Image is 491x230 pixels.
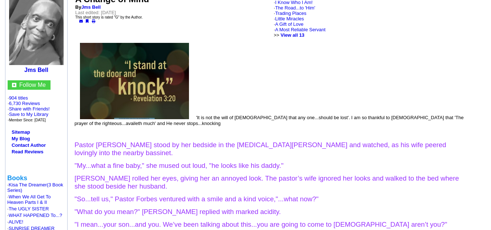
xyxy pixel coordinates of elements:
[8,106,50,122] font: · · ·
[7,182,63,193] a: Kisa The Dreamer(3 Book Series)
[7,206,49,211] font: ·
[9,206,49,211] a: The UGLY SISTER
[7,182,63,193] font: ·
[12,83,16,87] img: gc.jpg
[274,11,325,38] font: ·
[81,4,101,10] a: Jms Bell
[7,205,8,206] img: shim.gif
[7,174,27,182] b: Books
[9,106,50,112] a: Share with Friends!
[275,5,315,11] a: The Road...to 'Him'
[7,218,8,219] img: shim.gif
[12,149,43,154] a: Read Reviews
[75,115,464,126] font: 'It is not the will of [DEMOGRAPHIC_DATA] that any one...should be lost'. I am so thankful to [DE...
[275,21,303,27] a: A Gift of Love
[274,5,325,38] font: ·
[75,10,116,15] font: Last edited: [DATE]
[24,67,48,73] a: Jms Bell
[274,16,325,38] font: ·
[9,101,40,106] a: 6,730 Reviews
[75,141,446,157] span: Pastor [PERSON_NAME] stood by her bedside in the [MEDICAL_DATA][PERSON_NAME] and watched, as his ...
[9,112,48,117] a: Save to My Library
[75,15,143,19] font: This short story is rated "G" by the Author.
[75,221,447,228] span: "I mean...your son...and you. We’ve been talking about this...you are going to come to [DEMOGRAPH...
[75,208,281,215] span: "What do you mean?" [PERSON_NAME] replied with marked acidity.
[7,219,23,225] font: ·
[9,213,62,218] a: WHAT HAPPENED To...?
[9,219,23,225] a: ALIVE!
[7,194,51,205] a: When We All Get To Heaven Parts I & II
[281,32,305,38] a: View all 13
[275,27,326,32] a: A Most Reliable Servant
[12,129,30,135] a: Sitemap
[75,4,101,10] b: By
[19,82,46,88] a: Follow Me
[75,174,459,190] span: [PERSON_NAME] rolled her eyes, giving her an annoyed look. The pastor’s wife ignored her looks an...
[274,21,325,38] font: ·
[75,162,283,169] span: "My...what a fine baby," she mused out loud, "he looks like his daddy."
[7,213,62,218] font: ·
[274,27,325,38] font: · >>
[7,211,8,213] img: shim.gif
[8,95,50,122] font: · ·
[80,43,189,119] img: 47505.jpg
[275,16,304,21] a: Little Miracles
[75,195,319,203] span: "So...tell us," Pastor Forbes ventured with a smile and a kind voice,"...what now?"
[12,142,46,148] a: Contact Author
[275,11,306,16] a: Trading Places
[7,194,51,205] font: ·
[9,118,46,122] font: Member Since: [DATE]
[7,193,8,194] img: shim.gif
[12,136,30,141] a: My Blog
[7,225,8,226] img: shim.gif
[9,95,28,101] a: 904 titles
